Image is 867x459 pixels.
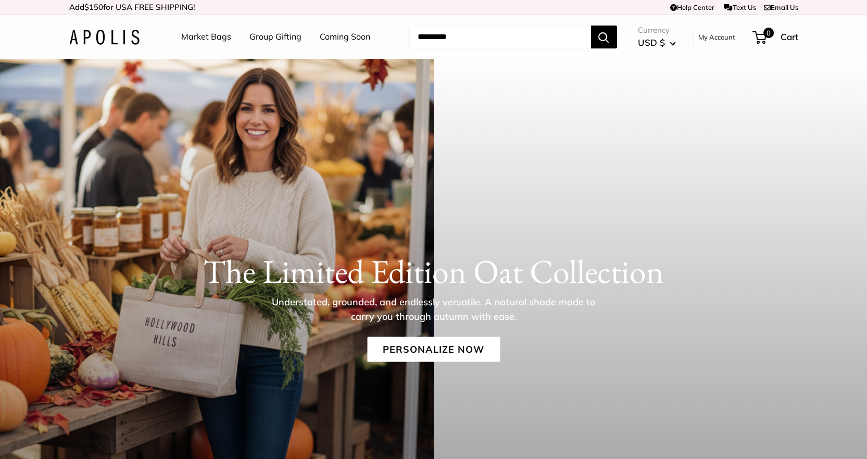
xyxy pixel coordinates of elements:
[591,26,617,48] button: Search
[698,31,735,43] a: My Account
[753,29,798,45] a: 0 Cart
[181,29,231,45] a: Market Bags
[69,30,140,45] img: Apolis
[763,28,773,38] span: 0
[320,29,370,45] a: Coming Soon
[249,29,301,45] a: Group Gifting
[638,37,665,48] span: USD $
[409,26,591,48] input: Search...
[367,337,500,362] a: Personalize Now
[84,2,103,12] span: $150
[638,23,676,38] span: Currency
[724,3,756,11] a: Text Us
[670,3,714,11] a: Help Center
[69,252,798,291] h1: The Limited Edition Oat Collection
[638,34,676,51] button: USD $
[764,3,798,11] a: Email Us
[265,295,603,324] p: Understated, grounded, and endlessly versatile. A natural shade made to carry you through autumn ...
[781,31,798,42] span: Cart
